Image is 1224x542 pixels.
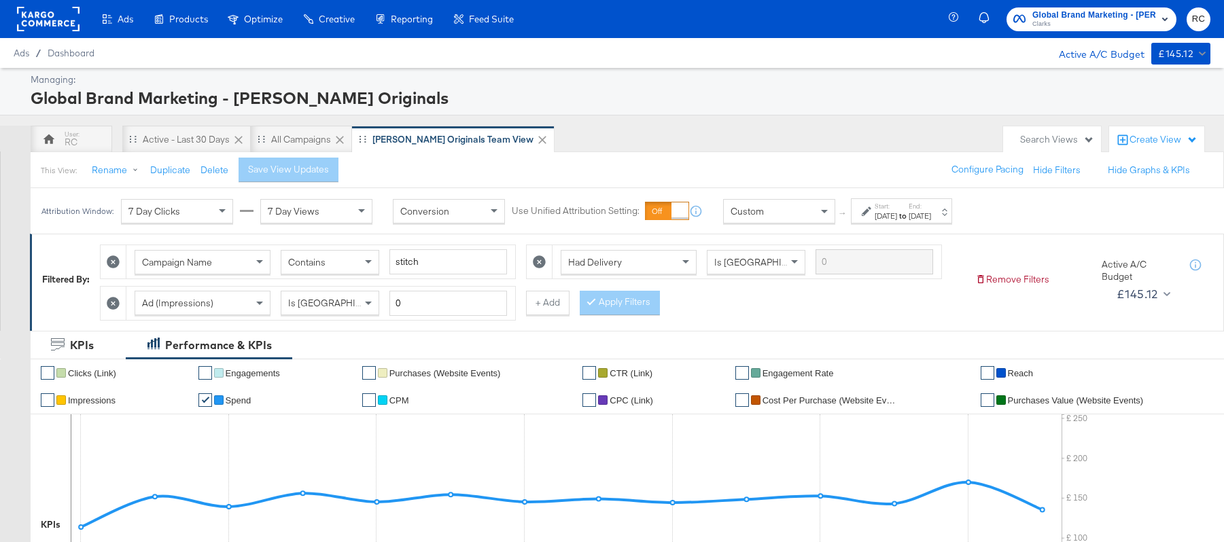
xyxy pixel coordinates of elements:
span: Is [GEOGRAPHIC_DATA] [288,297,392,309]
button: £145.12 [1111,283,1174,305]
input: Enter a number [389,291,507,316]
div: Create View [1130,133,1197,147]
div: Drag to reorder tab [359,135,366,143]
div: Active A/C Budget [1102,258,1176,283]
a: ✔ [198,366,212,380]
button: + Add [526,291,570,315]
a: ✔ [981,393,994,407]
span: 7 Day Views [268,205,319,217]
span: Purchases (Website Events) [389,368,501,378]
span: ↑ [837,211,850,216]
a: ✔ [41,393,54,407]
div: Active - Last 30 Days [143,133,230,146]
a: ✔ [735,393,749,407]
a: ✔ [582,393,596,407]
div: Performance & KPIs [165,338,272,353]
div: [DATE] [875,211,897,221]
span: Feed Suite [469,14,514,24]
span: Optimize [244,14,283,24]
span: Ad (Impressions) [142,297,213,309]
span: Global Brand Marketing - [PERSON_NAME] Originals [1032,8,1156,22]
button: Hide Graphs & KPIs [1108,164,1190,177]
label: Use Unified Attribution Setting: [512,205,640,218]
span: Custom [731,205,764,217]
span: Engagement Rate [763,368,834,378]
a: ✔ [362,366,376,380]
button: Delete [200,164,228,177]
div: Drag to reorder tab [258,135,265,143]
div: Active A/C Budget [1045,43,1144,63]
div: [DATE] [909,211,931,221]
strong: to [897,211,909,221]
span: Had Delivery [568,256,622,268]
div: RC [65,136,77,149]
button: Duplicate [150,164,190,177]
span: Conversion [400,205,449,217]
button: Rename [82,158,153,183]
span: / [29,48,48,58]
a: ✔ [198,393,212,407]
div: KPIs [41,518,60,531]
label: End: [909,202,931,211]
a: ✔ [362,393,376,407]
span: Impressions [68,395,116,405]
a: ✔ [582,366,596,380]
a: ✔ [735,366,749,380]
a: Dashboard [48,48,94,58]
span: Cost Per Purchase (Website Events) [763,395,898,405]
button: RC [1187,7,1210,31]
input: Enter a search term [389,249,507,274]
span: Products [169,14,208,24]
div: This View: [41,165,77,176]
span: Reporting [391,14,433,24]
button: £145.12 [1151,43,1210,65]
button: Hide Filters [1033,164,1081,177]
span: CTR (Link) [610,368,652,378]
span: Ads [118,14,133,24]
a: ✔ [981,366,994,380]
span: Clicks (Link) [68,368,116,378]
div: [PERSON_NAME] Originals Team View [372,133,534,146]
input: Enter a search term [816,249,933,274]
span: Creative [319,14,355,24]
span: Campaign Name [142,256,212,268]
span: Contains [288,256,326,268]
div: KPIs [70,338,94,353]
span: Clarks [1032,19,1156,30]
span: 7 Day Clicks [128,205,180,217]
a: ✔ [41,366,54,380]
span: Engagements [226,368,280,378]
span: Reach [1008,368,1034,378]
label: Start: [875,202,897,211]
div: All Campaigns [271,133,331,146]
div: Global Brand Marketing - [PERSON_NAME] Originals [31,86,1207,109]
div: Filtered By: [42,273,90,286]
div: £145.12 [1158,46,1193,62]
span: Purchases Value (Website Events) [1008,395,1144,405]
span: Is [GEOGRAPHIC_DATA] [714,256,818,268]
span: CPC (Link) [610,395,653,405]
span: Spend [226,395,251,405]
button: Global Brand Marketing - [PERSON_NAME] OriginalsClarks [1007,7,1176,31]
span: RC [1192,12,1205,27]
button: Remove Filters [975,273,1049,286]
button: Configure Pacing [942,158,1033,182]
span: Ads [14,48,29,58]
div: Attribution Window: [41,206,114,216]
span: CPM [389,395,409,405]
div: Search Views [1020,133,1094,146]
div: £145.12 [1117,284,1158,304]
div: Managing: [31,73,1207,86]
div: Drag to reorder tab [129,135,137,143]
